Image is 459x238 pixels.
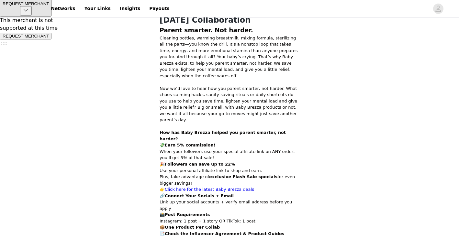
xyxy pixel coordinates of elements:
a: Click here for the latest Baby Brezza deals [165,187,254,192]
strong: Check the Influencer Agreement & Product Guides [165,231,285,236]
strong: Post Requirements [165,212,210,217]
strong: One Product Per Collab [165,225,220,230]
p: 👉 [160,186,299,193]
p: Cleaning bottles, warming breastmilk, mixing formula, sterilizing all the parts—you know the dril... [160,26,299,142]
p: 📑 [160,231,299,237]
strong: exclusive Flash Sale specials [209,174,277,179]
p: 💸 When your followers use your special affiliate link on ANY order, you’ll get 5% of that sale! [160,142,299,161]
p: 🎉 Use your personal affiliate link to shop and earn. Plus, take advantage of for even bigger savi... [160,161,299,186]
p: 🔗 Link up your social accounts + verify email address before you apply [160,193,299,212]
p: 📦 [160,224,299,231]
strong: Connect Your Socials + Email [165,193,234,198]
strong: How has Baby Brezza helped you parent smarter, not harder? [160,130,286,141]
strong: Earn 5% commission! [165,143,216,147]
p: 📸 Instagram: 1 post + 1 story OR TikTok: 1 post [160,211,299,224]
strong: Followers can save up to 22% [165,162,235,167]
